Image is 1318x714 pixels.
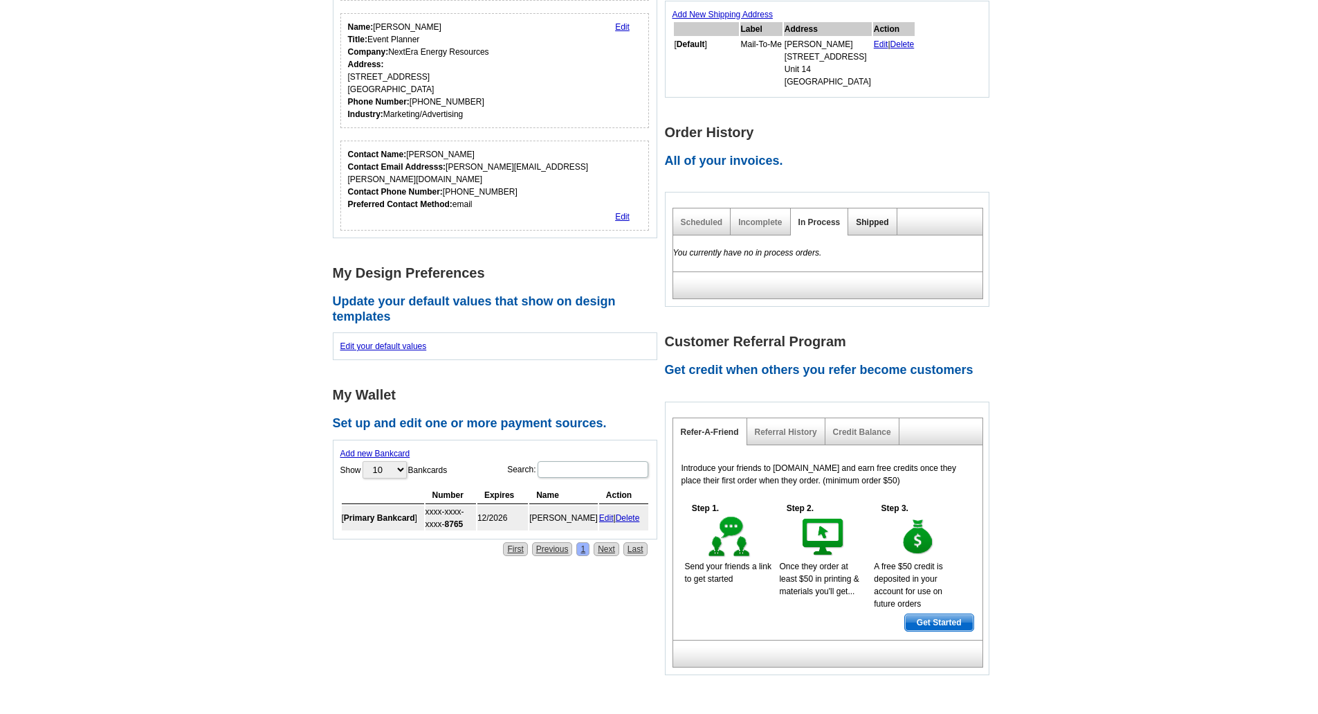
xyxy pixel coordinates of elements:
[674,37,739,89] td: [ ]
[333,388,665,402] h1: My Wallet
[348,60,384,69] strong: Address:
[342,506,424,530] td: [ ]
[873,22,915,36] th: Action
[873,37,915,89] td: |
[594,542,619,556] a: Next
[477,487,528,504] th: Expires
[529,487,598,504] th: Name
[445,519,464,529] strong: 8765
[348,148,642,211] div: [PERSON_NAME] [PERSON_NAME][EMAIL_ADDRESS][PERSON_NAME][DOMAIN_NAME] [PHONE_NUMBER] email
[348,35,367,44] strong: Title:
[685,562,771,584] span: Send your friends a link to get started
[348,199,452,209] strong: Preferred Contact Method:
[599,513,614,523] a: Edit
[532,542,573,556] a: Previous
[348,187,443,197] strong: Contact Phone Number:
[681,462,974,487] p: Introduce your friends to [DOMAIN_NAME] and earn free credits once they place their first order w...
[348,150,407,159] strong: Contact Name:
[348,109,383,119] strong: Industry:
[363,461,407,479] select: ShowBankcards
[333,416,665,431] h2: Set up and edit one or more payment sources.
[779,502,821,515] h5: Step 2.
[477,506,528,530] td: 12/2026
[616,513,640,523] a: Delete
[576,542,589,556] a: 1
[904,614,974,632] a: Get Started
[503,542,527,556] a: First
[673,248,822,258] em: You currently have no in process orders.
[784,22,872,36] th: Address
[425,506,476,530] td: xxxx-xxxx-xxxx-
[425,487,476,504] th: Number
[623,542,648,556] a: Last
[800,515,848,560] img: step-2.gif
[340,460,448,480] label: Show Bankcards
[681,427,739,437] a: Refer-A-Friend
[874,502,915,515] h5: Step 3.
[665,363,997,378] h2: Get credit when others you refer become customers
[507,460,649,479] label: Search:
[333,266,665,280] h1: My Design Preferences
[615,212,630,222] a: Edit
[538,461,648,478] input: Search:
[798,217,841,227] a: In Process
[784,37,872,89] td: [PERSON_NAME] [STREET_ADDRESS] Unit 14 [GEOGRAPHIC_DATA]
[681,217,723,227] a: Scheduled
[874,562,942,609] span: A free $50 credit is deposited in your account for use on future orders
[340,449,410,458] a: Add new Bankcard
[348,162,446,172] strong: Contact Email Addresss:
[340,141,650,231] div: Who should we contact regarding order issues?
[874,39,888,49] a: Edit
[890,39,915,49] a: Delete
[348,21,489,121] div: [PERSON_NAME] Event Planner NextEra Energy Resources [STREET_ADDRESS] [GEOGRAPHIC_DATA] [PHONE_NU...
[599,506,648,530] td: |
[340,341,427,351] a: Edit your default values
[677,39,705,49] b: Default
[740,22,782,36] th: Label
[779,562,859,596] span: Once they order at least $50 in printing & materials you'll get...
[905,614,973,631] span: Get Started
[529,506,598,530] td: [PERSON_NAME]
[340,13,650,128] div: Your personal details.
[333,294,665,324] h2: Update your default values that show on design templates
[856,217,888,227] a: Shipped
[833,427,891,437] a: Credit Balance
[738,217,782,227] a: Incomplete
[665,125,997,140] h1: Order History
[685,502,726,515] h5: Step 1.
[615,22,630,32] a: Edit
[344,513,415,523] b: Primary Bankcard
[706,515,753,560] img: step-1.gif
[665,154,997,169] h2: All of your invoices.
[348,97,410,107] strong: Phone Number:
[755,427,817,437] a: Referral History
[672,10,773,19] a: Add New Shipping Address
[740,37,782,89] td: Mail-To-Me
[665,334,997,349] h1: Customer Referral Program
[348,47,389,57] strong: Company:
[599,487,648,504] th: Action
[895,515,942,560] img: step-3.gif
[348,22,374,32] strong: Name:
